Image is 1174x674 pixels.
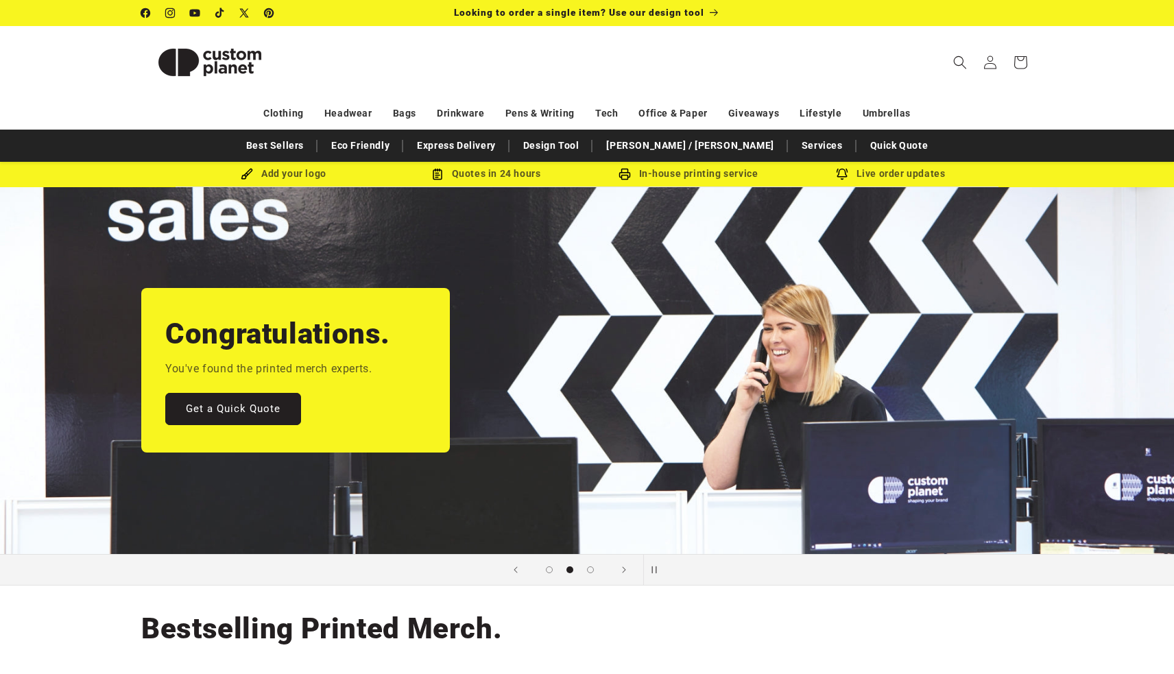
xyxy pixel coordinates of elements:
a: Umbrellas [863,101,911,125]
a: Get a Quick Quote [165,393,301,425]
iframe: Chat Widget [1105,608,1174,674]
button: Load slide 1 of 3 [539,559,560,580]
img: Order updates [836,168,848,180]
button: Next slide [609,555,639,585]
a: Quick Quote [863,134,935,158]
span: Looking to order a single item? Use our design tool [454,7,704,18]
a: Design Tool [516,134,586,158]
h2: Bestselling Printed Merch. [141,610,502,647]
img: In-house printing [619,168,631,180]
a: Giveaways [728,101,779,125]
div: Add your logo [182,165,385,182]
a: Express Delivery [410,134,503,158]
a: Drinkware [437,101,484,125]
a: Headwear [324,101,372,125]
img: Brush Icon [241,168,253,180]
a: Lifestyle [800,101,841,125]
a: Tech [595,101,618,125]
a: Clothing [263,101,304,125]
a: Office & Paper [638,101,707,125]
a: Services [795,134,850,158]
p: You've found the printed merch experts. [165,359,372,379]
a: Bags [393,101,416,125]
button: Load slide 3 of 3 [580,559,601,580]
a: Pens & Writing [505,101,575,125]
div: In-house printing service [587,165,789,182]
img: Custom Planet [141,32,278,93]
summary: Search [945,47,975,77]
a: [PERSON_NAME] / [PERSON_NAME] [599,134,780,158]
a: Eco Friendly [324,134,396,158]
button: Load slide 2 of 3 [560,559,580,580]
button: Pause slideshow [643,555,673,585]
h2: Congratulations. [165,315,390,352]
img: Order Updates Icon [431,168,444,180]
a: Custom Planet [136,26,284,98]
a: Best Sellers [239,134,311,158]
button: Previous slide [501,555,531,585]
div: Live order updates [789,165,992,182]
div: Quotes in 24 hours [385,165,587,182]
